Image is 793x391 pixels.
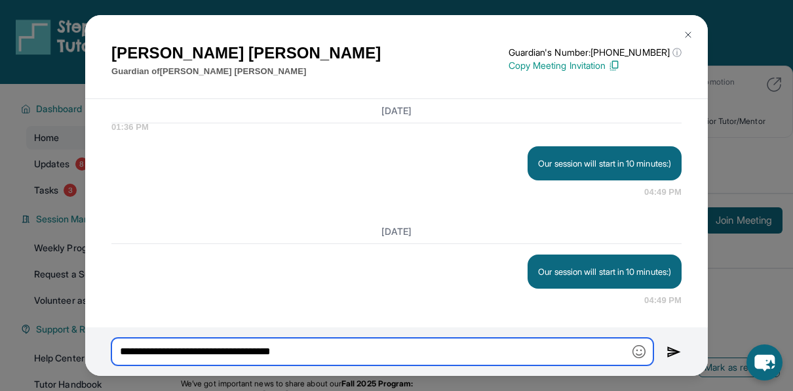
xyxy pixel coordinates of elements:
p: Our session will start in 10 minutes:) [538,157,671,170]
p: Guardian's Number: [PHONE_NUMBER] [509,46,682,59]
button: chat-button [746,344,783,381]
img: Emoji [632,345,646,358]
p: Guardian of [PERSON_NAME] [PERSON_NAME] [111,65,381,78]
span: 04:49 PM [644,186,682,199]
span: ⓘ [672,46,682,59]
span: 01:36 PM [111,121,682,134]
h3: [DATE] [111,104,682,117]
img: Close Icon [683,30,693,40]
h1: [PERSON_NAME] [PERSON_NAME] [111,41,381,65]
img: Send icon [667,344,682,360]
p: Copy Meeting Invitation [509,59,682,72]
h3: [DATE] [111,225,682,238]
span: 04:49 PM [644,294,682,307]
p: Our session will start in 10 minutes:) [538,265,671,278]
img: Copy Icon [608,60,620,72]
